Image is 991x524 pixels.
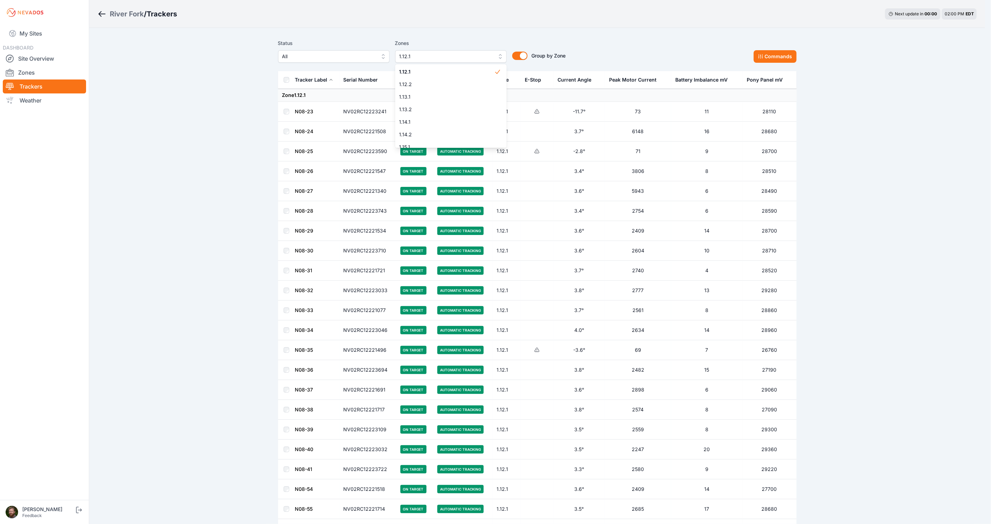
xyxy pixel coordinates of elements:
span: 1.14.1 [399,119,494,126]
span: 1.12.2 [399,81,494,88]
span: 1.15.1 [399,144,494,151]
span: 1.12.1 [399,68,494,75]
span: 1.12.1 [399,52,493,61]
span: 1.13.2 [399,106,494,113]
span: 1.14.2 [399,131,494,138]
span: 1.13.1 [399,93,494,100]
button: 1.12.1 [395,50,507,63]
div: 1.12.1 [395,64,507,148]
